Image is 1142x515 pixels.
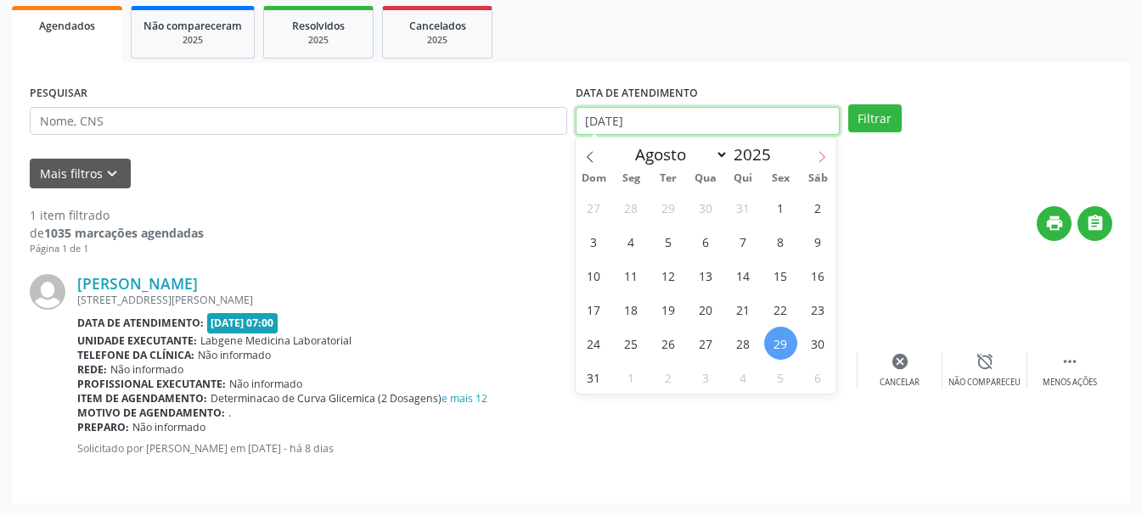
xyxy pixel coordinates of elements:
[729,143,785,165] input: Year
[577,259,610,292] span: Agosto 10, 2025
[77,441,603,456] p: Solicitado por [PERSON_NAME] em [DATE] - há 8 dias
[627,143,729,166] select: Month
[612,173,650,184] span: Seg
[727,361,760,394] span: Setembro 4, 2025
[802,259,835,292] span: Agosto 16, 2025
[1045,214,1064,232] i: print
[615,225,648,258] span: Agosto 4, 2025
[77,406,225,420] b: Motivo de agendamento:
[229,377,302,391] span: Não informado
[207,313,278,333] span: [DATE] 07:00
[615,361,648,394] span: Setembro 1, 2025
[143,19,242,33] span: Não compareceram
[211,391,487,406] span: Determinacao de Curva Glicemica (2 Dosagens)
[802,225,835,258] span: Agosto 9, 2025
[576,107,840,136] input: Selecione um intervalo
[292,19,345,33] span: Resolvidos
[650,173,687,184] span: Ter
[764,225,797,258] span: Agosto 8, 2025
[727,327,760,360] span: Agosto 28, 2025
[576,81,698,107] label: DATA DE ATENDIMENTO
[764,259,797,292] span: Agosto 15, 2025
[1060,352,1079,371] i: 
[652,293,685,326] span: Agosto 19, 2025
[848,104,902,133] button: Filtrar
[727,259,760,292] span: Agosto 14, 2025
[802,293,835,326] span: Agosto 23, 2025
[615,293,648,326] span: Agosto 18, 2025
[577,293,610,326] span: Agosto 17, 2025
[77,420,129,434] b: Preparo:
[652,327,685,360] span: Agosto 26, 2025
[30,224,204,242] div: de
[77,293,603,307] div: [STREET_ADDRESS][PERSON_NAME]
[652,225,685,258] span: Agosto 5, 2025
[764,191,797,224] span: Agosto 1, 2025
[689,191,723,224] span: Julho 30, 2025
[652,259,685,292] span: Agosto 12, 2025
[948,377,1021,389] div: Não compareceu
[409,19,466,33] span: Cancelados
[764,361,797,394] span: Setembro 5, 2025
[615,327,648,360] span: Agosto 25, 2025
[30,242,204,256] div: Página 1 de 1
[576,173,613,184] span: Dom
[30,107,567,136] input: Nome, CNS
[442,391,487,406] a: e mais 12
[110,362,183,377] span: Não informado
[77,316,204,330] b: Data de atendimento:
[615,259,648,292] span: Agosto 11, 2025
[30,274,65,310] img: img
[615,191,648,224] span: Julho 28, 2025
[802,327,835,360] span: Agosto 30, 2025
[39,19,95,33] span: Agendados
[652,191,685,224] span: Julho 29, 2025
[103,165,121,183] i: keyboard_arrow_down
[689,327,723,360] span: Agosto 27, 2025
[30,159,131,188] button: Mais filtroskeyboard_arrow_down
[727,225,760,258] span: Agosto 7, 2025
[577,191,610,224] span: Julho 27, 2025
[687,173,724,184] span: Qua
[198,348,271,362] span: Não informado
[77,377,226,391] b: Profissional executante:
[1086,214,1105,232] i: 
[77,274,198,293] a: [PERSON_NAME]
[276,34,361,47] div: 2025
[228,406,231,420] span: .
[802,191,835,224] span: Agosto 2, 2025
[762,173,799,184] span: Sex
[727,293,760,326] span: Agosto 21, 2025
[764,293,797,326] span: Agosto 22, 2025
[689,361,723,394] span: Setembro 3, 2025
[689,259,723,292] span: Agosto 13, 2025
[891,352,909,371] i: cancel
[880,377,920,389] div: Cancelar
[577,327,610,360] span: Agosto 24, 2025
[727,191,760,224] span: Julho 31, 2025
[724,173,762,184] span: Qui
[30,206,204,224] div: 1 item filtrado
[200,333,352,348] span: Labgene Medicina Laboratorial
[77,391,207,406] b: Item de agendamento:
[77,333,197,348] b: Unidade executante:
[802,361,835,394] span: Setembro 6, 2025
[1043,377,1097,389] div: Menos ações
[689,225,723,258] span: Agosto 6, 2025
[577,225,610,258] span: Agosto 3, 2025
[652,361,685,394] span: Setembro 2, 2025
[44,225,204,241] strong: 1035 marcações agendadas
[132,420,205,434] span: Não informado
[395,34,480,47] div: 2025
[976,352,994,371] i: alarm_off
[30,81,87,107] label: PESQUISAR
[143,34,242,47] div: 2025
[1077,206,1112,241] button: 
[764,327,797,360] span: Agosto 29, 2025
[77,348,194,362] b: Telefone da clínica:
[689,293,723,326] span: Agosto 20, 2025
[799,173,836,184] span: Sáb
[577,361,610,394] span: Agosto 31, 2025
[1037,206,1072,241] button: print
[77,362,107,377] b: Rede:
